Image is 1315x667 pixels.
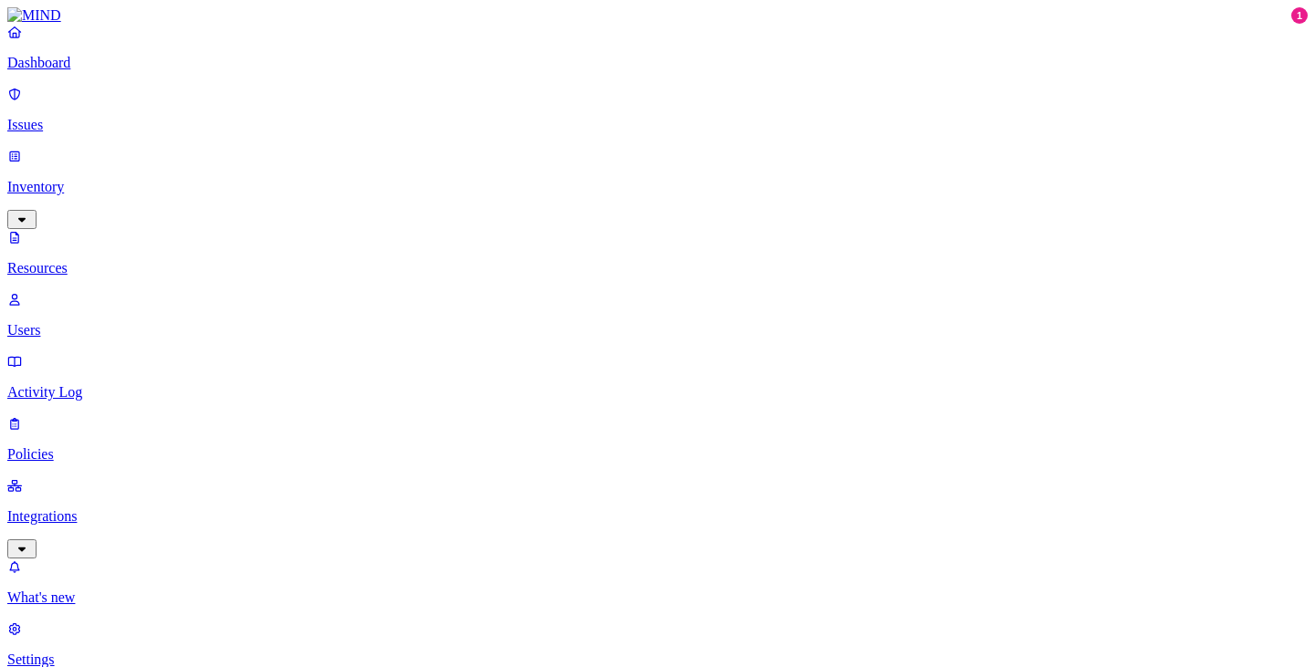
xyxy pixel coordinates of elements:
[7,446,1308,463] p: Policies
[7,7,61,24] img: MIND
[7,148,1308,226] a: Inventory
[7,260,1308,276] p: Resources
[7,179,1308,195] p: Inventory
[7,86,1308,133] a: Issues
[7,415,1308,463] a: Policies
[7,589,1308,606] p: What's new
[7,7,1308,24] a: MIND
[7,229,1308,276] a: Resources
[7,384,1308,401] p: Activity Log
[7,291,1308,339] a: Users
[7,508,1308,525] p: Integrations
[1291,7,1308,24] div: 1
[7,353,1308,401] a: Activity Log
[7,322,1308,339] p: Users
[7,477,1308,556] a: Integrations
[7,24,1308,71] a: Dashboard
[7,558,1308,606] a: What's new
[7,55,1308,71] p: Dashboard
[7,117,1308,133] p: Issues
